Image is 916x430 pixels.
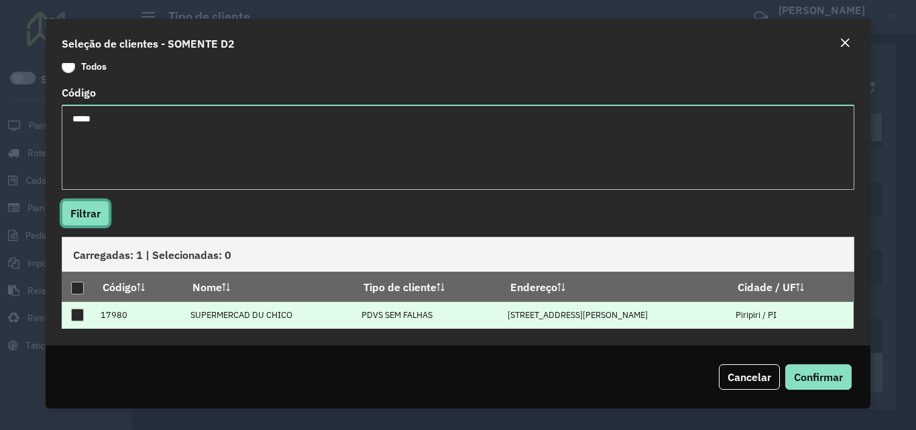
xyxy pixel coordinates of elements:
[183,301,354,329] td: SUPERMERCAD DU CHICO
[501,272,728,301] th: Endereço
[794,370,843,384] span: Confirmar
[94,301,183,329] td: 17980
[501,301,728,329] td: [STREET_ADDRESS][PERSON_NAME]
[62,201,109,226] button: Filtrar
[62,237,854,272] div: Carregadas: 1 | Selecionadas: 0
[354,301,501,329] td: PDVS SEM FALHAS
[719,364,780,390] button: Cancelar
[62,85,96,101] label: Código
[183,272,354,301] th: Nome
[728,301,854,329] td: Piripiri / PI
[62,36,235,52] h4: Seleção de clientes - SOMENTE D2
[836,35,854,52] button: Close
[94,272,183,301] th: Código
[728,272,854,301] th: Cidade / UF
[62,60,107,73] label: Todos
[728,370,771,384] span: Cancelar
[354,272,501,301] th: Tipo de cliente
[840,38,850,48] em: Fechar
[785,364,852,390] button: Confirmar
